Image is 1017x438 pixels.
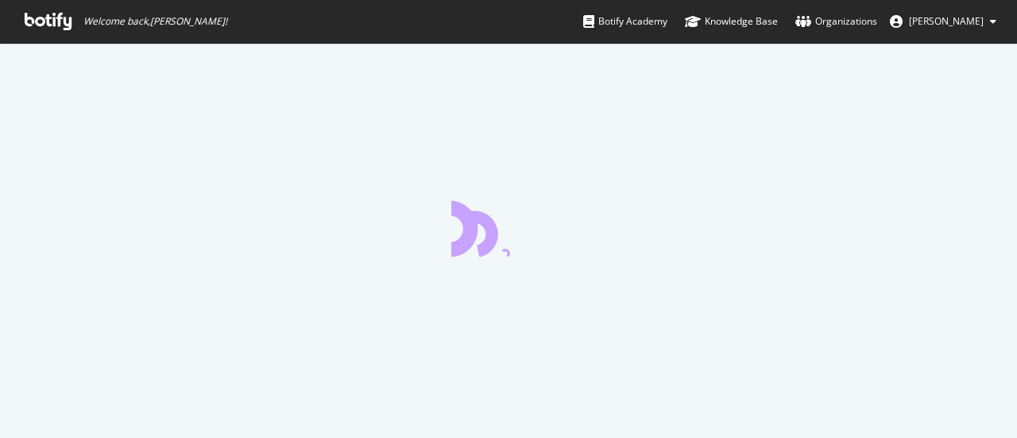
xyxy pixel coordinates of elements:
[795,14,877,29] div: Organizations
[583,14,667,29] div: Botify Academy
[909,14,984,28] span: Andrea Lodroni
[83,15,227,28] span: Welcome back, [PERSON_NAME] !
[685,14,778,29] div: Knowledge Base
[451,200,566,257] div: animation
[877,9,1009,34] button: [PERSON_NAME]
